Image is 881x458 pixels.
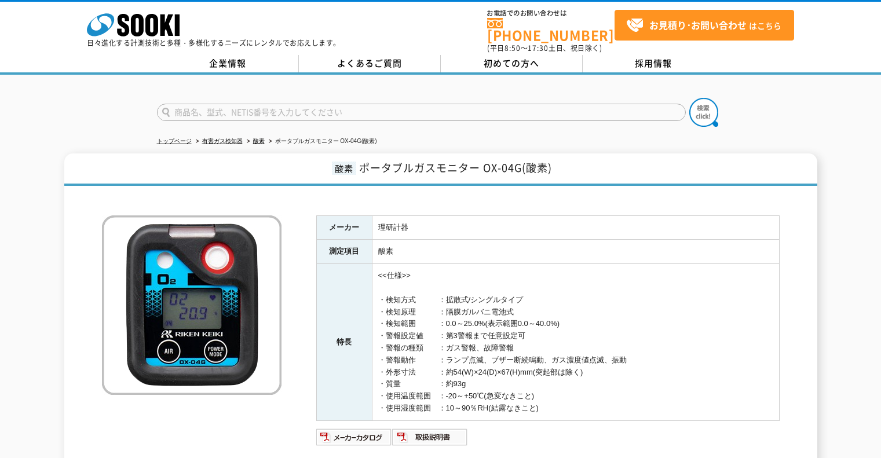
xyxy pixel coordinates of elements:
th: 測定項目 [316,240,372,264]
th: メーカー [316,215,372,240]
span: はこちら [626,17,781,34]
a: 酸素 [253,138,265,144]
input: 商品名、型式、NETIS番号を入力してください [157,104,686,121]
img: 取扱説明書 [392,428,468,446]
span: お電話でのお問い合わせは [487,10,615,17]
a: 有害ガス検知器 [202,138,243,144]
span: ポータブルガスモニター OX-04G(酸素) [359,160,552,175]
img: メーカーカタログ [316,428,392,446]
img: btn_search.png [689,98,718,127]
li: ポータブルガスモニター OX-04G(酸素) [266,135,377,148]
img: ポータブルガスモニター OX-04G(酸素) [102,215,282,395]
td: <<仕様>> ・検知方式 ：拡散式/シングルタイプ ・検知原理 ：隔膜ガルバニ電池式 ・検知範囲 ：0.0～25.0%(表示範囲0.0～40.0%) ・警報設定値 ：第3警報まで任意設定可 ・警... [372,264,779,421]
a: メーカーカタログ [316,435,392,444]
strong: お見積り･お問い合わせ [649,18,747,32]
a: よくあるご質問 [299,55,441,72]
a: 取扱説明書 [392,435,468,444]
a: 採用情報 [583,55,725,72]
a: [PHONE_NUMBER] [487,18,615,42]
th: 特長 [316,264,372,421]
td: 理研計器 [372,215,779,240]
span: 酸素 [332,162,356,175]
span: 17:30 [528,43,549,53]
a: 初めての方へ [441,55,583,72]
a: 企業情報 [157,55,299,72]
span: 初めての方へ [484,57,539,69]
span: (平日 ～ 土日、祝日除く) [487,43,602,53]
span: 8:50 [505,43,521,53]
p: 日々進化する計測技術と多種・多様化するニーズにレンタルでお応えします。 [87,39,341,46]
a: お見積り･お問い合わせはこちら [615,10,794,41]
a: トップページ [157,138,192,144]
td: 酸素 [372,240,779,264]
